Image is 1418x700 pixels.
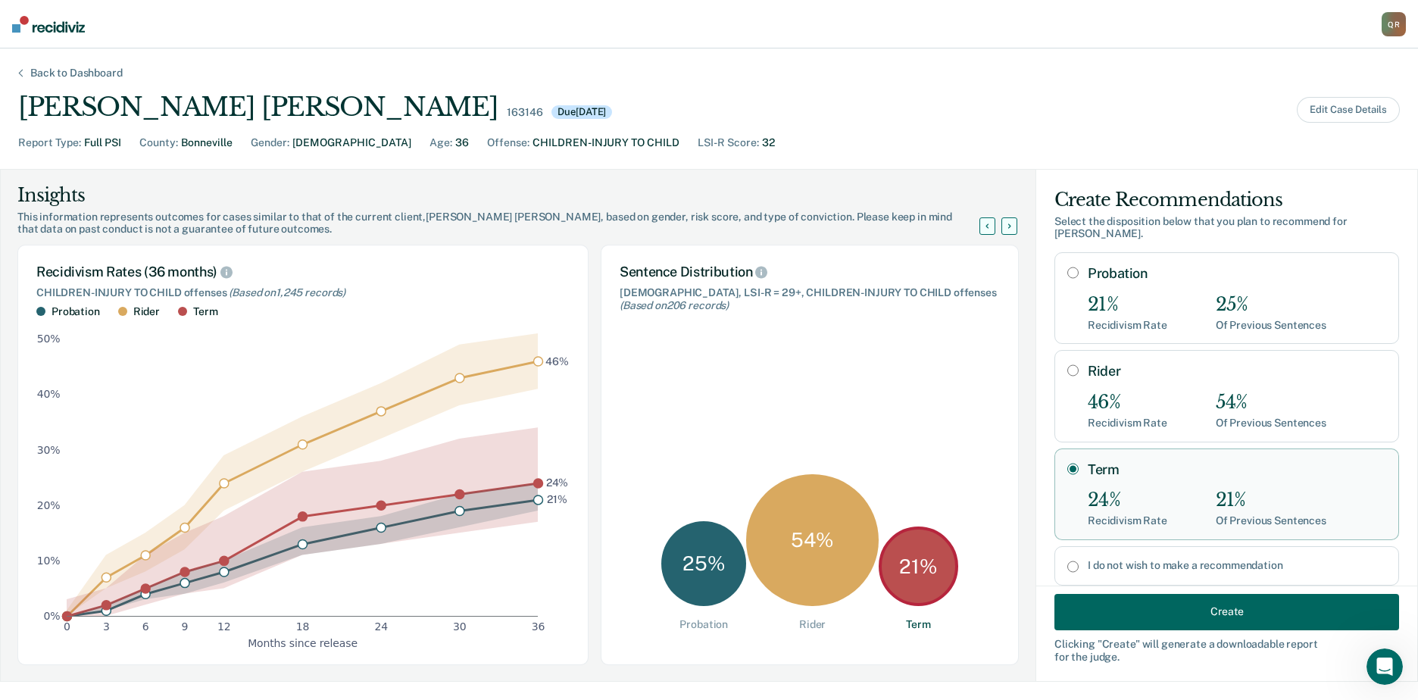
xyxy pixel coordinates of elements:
div: Recidivism Rate [1088,514,1167,527]
div: 46% [1088,392,1167,414]
text: 36 [532,620,545,633]
text: 40% [37,388,61,400]
div: Age : [429,135,452,151]
div: Recidivism Rate [1088,319,1167,332]
text: 18 [296,620,310,633]
div: 54 % [746,474,878,606]
text: 24% [546,477,569,489]
button: Create [1054,593,1399,630]
div: Recidivism Rates (36 months) [36,264,570,280]
div: 163146 [507,106,542,119]
div: 54% [1216,392,1326,414]
div: County : [139,135,178,151]
text: 9 [182,620,189,633]
text: 0% [44,610,61,622]
div: 21% [1088,294,1167,316]
label: Probation [1088,265,1386,282]
div: Full PSI [84,135,121,151]
div: [DEMOGRAPHIC_DATA] [292,135,411,151]
text: 10% [37,554,61,566]
div: Term [906,618,930,631]
div: Q R [1382,12,1406,36]
div: 21 % [879,527,958,606]
div: Due [DATE] [551,105,612,119]
text: 50% [37,333,61,345]
text: 30% [37,443,61,455]
div: Gender : [251,135,289,151]
g: text [545,355,569,505]
text: 6 [142,620,149,633]
div: Recidivism Rate [1088,417,1167,430]
div: Back to Dashboard [12,67,141,80]
text: 30 [453,620,467,633]
div: Sentence Distribution [620,264,1000,280]
text: 12 [217,620,231,633]
div: CHILDREN-INJURY TO CHILD offenses [36,286,570,299]
div: 32 [762,135,775,151]
div: [DEMOGRAPHIC_DATA], LSI-R = 29+, CHILDREN-INJURY TO CHILD offenses [620,286,1000,312]
text: 3 [103,620,110,633]
g: x-axis label [248,636,358,648]
iframe: Intercom live chat [1366,648,1403,685]
div: 21% [1216,489,1326,511]
div: Report Type : [18,135,81,151]
div: Rider [133,305,160,318]
div: Offense : [487,135,529,151]
div: 36 [455,135,469,151]
g: y-axis tick label [37,333,61,622]
div: 25 % [661,521,746,606]
text: 46% [545,355,569,367]
button: Edit Case Details [1297,97,1400,123]
div: Of Previous Sentences [1216,319,1326,332]
text: 24 [374,620,388,633]
div: [PERSON_NAME] [PERSON_NAME] [18,92,498,123]
text: 20% [37,498,61,511]
div: Clicking " Create " will generate a downloadable report for the judge. [1054,637,1399,663]
div: Of Previous Sentences [1216,417,1326,430]
div: This information represents outcomes for cases similar to that of the current client, [PERSON_NAM... [17,211,998,236]
div: CHILDREN-INJURY TO CHILD [533,135,679,151]
div: Bonneville [181,135,233,151]
div: Of Previous Sentences [1216,514,1326,527]
label: Rider [1088,363,1386,380]
div: Term [193,305,217,318]
div: 24% [1088,489,1167,511]
div: 25% [1216,294,1326,316]
div: Probation [52,305,100,318]
img: Recidiviz [12,16,85,33]
text: 0 [64,620,70,633]
span: (Based on 1,245 records ) [229,286,345,298]
button: QR [1382,12,1406,36]
div: Probation [679,618,728,631]
div: Rider [799,618,826,631]
g: x-axis tick label [64,620,545,633]
div: Select the disposition below that you plan to recommend for [PERSON_NAME] . [1054,215,1399,241]
div: Insights [17,183,998,208]
span: (Based on 206 records ) [620,299,729,311]
text: 21% [547,493,567,505]
label: Term [1088,461,1386,478]
label: I do not wish to make a recommendation [1088,559,1386,572]
div: LSI-R Score : [698,135,759,151]
text: Months since release [248,636,358,648]
g: area [67,333,538,616]
div: Create Recommendations [1054,188,1399,212]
